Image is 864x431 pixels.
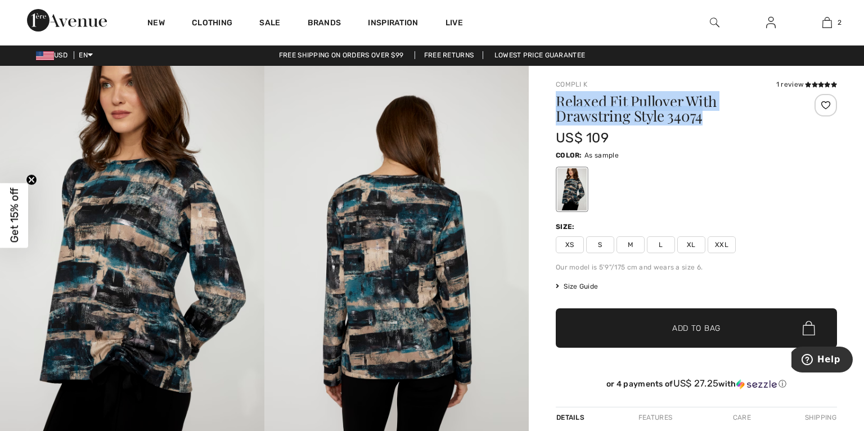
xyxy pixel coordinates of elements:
[673,378,719,389] span: US$ 27.25
[803,321,815,335] img: Bag.svg
[36,51,72,59] span: USD
[757,16,785,30] a: Sign In
[672,322,721,334] span: Add to Bag
[822,16,832,29] img: My Bag
[79,51,93,59] span: EN
[26,174,37,186] button: Close teaser
[192,18,232,30] a: Clothing
[629,407,682,428] div: Features
[556,222,577,232] div: Size:
[557,168,587,210] div: As sample
[802,407,837,428] div: Shipping
[556,378,837,393] div: or 4 payments ofUS$ 27.25withSezzle Click to learn more about Sezzle
[556,407,587,428] div: Details
[556,130,609,146] span: US$ 109
[485,51,595,59] a: Lowest Price Guarantee
[556,281,598,291] span: Size Guide
[647,236,675,253] span: L
[556,80,587,88] a: Compli K
[584,151,619,159] span: As sample
[838,17,841,28] span: 2
[556,262,837,272] div: Our model is 5'9"/175 cm and wears a size 6.
[556,151,582,159] span: Color:
[556,378,837,389] div: or 4 payments of with
[766,16,776,29] img: My Info
[147,18,165,30] a: New
[710,16,719,29] img: search the website
[586,236,614,253] span: S
[556,94,790,123] h1: Relaxed Fit Pullover With Drawstring Style 34074
[791,347,853,375] iframe: Opens a widget where you can find more information
[736,379,777,389] img: Sezzle
[415,51,484,59] a: Free Returns
[36,51,54,60] img: US Dollar
[556,236,584,253] span: XS
[368,18,418,30] span: Inspiration
[677,236,705,253] span: XL
[8,188,21,243] span: Get 15% off
[776,79,837,89] div: 1 review
[708,236,736,253] span: XXL
[556,308,837,348] button: Add to Bag
[308,18,341,30] a: Brands
[259,18,280,30] a: Sale
[616,236,645,253] span: M
[723,407,760,428] div: Care
[270,51,413,59] a: Free shipping on orders over $99
[799,16,854,29] a: 2
[27,9,107,32] img: 1ère Avenue
[445,17,463,29] a: Live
